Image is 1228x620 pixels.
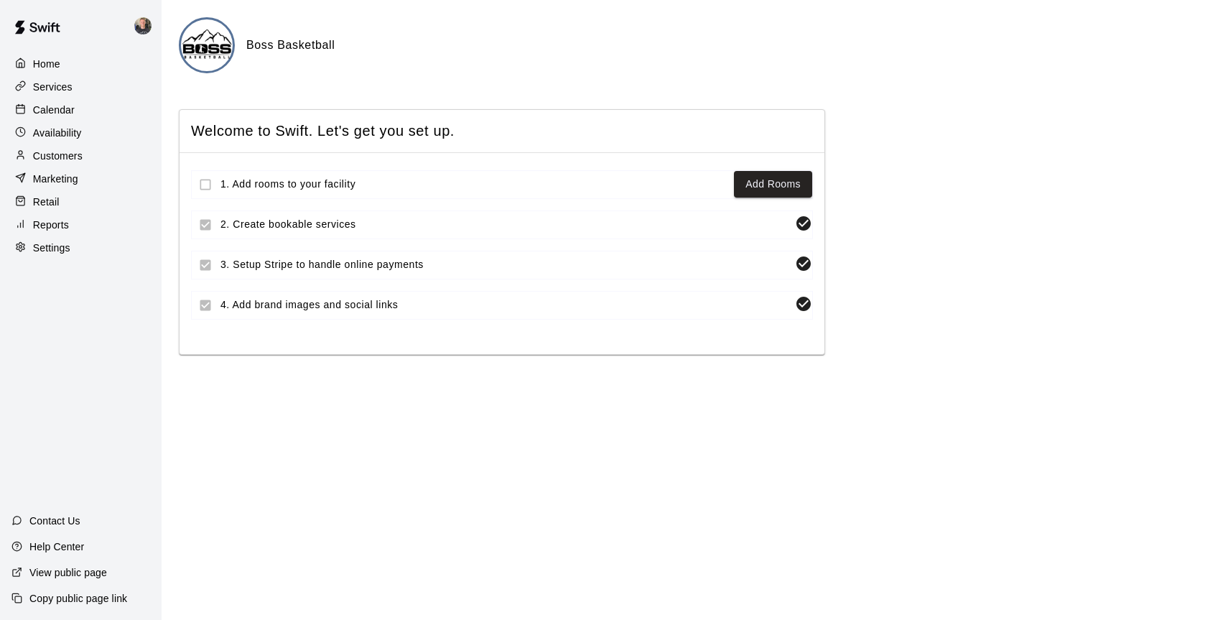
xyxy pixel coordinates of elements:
[11,76,150,98] a: Services
[11,214,150,236] a: Reports
[11,53,150,75] a: Home
[11,145,150,167] a: Customers
[246,36,335,55] h6: Boss Basketball
[33,241,70,255] p: Settings
[33,172,78,186] p: Marketing
[220,257,789,272] span: 3. Setup Stripe to handle online payments
[33,218,69,232] p: Reports
[734,171,812,198] button: Add Rooms
[29,540,84,554] p: Help Center
[11,191,150,213] a: Retail
[220,217,789,232] span: 2. Create bookable services
[33,149,83,163] p: Customers
[11,237,150,259] a: Settings
[191,121,813,141] span: Welcome to Swift. Let's get you set up.
[29,514,80,528] p: Contact Us
[134,17,152,34] img: Logan Garvin
[29,565,107,580] p: View public page
[181,19,235,73] img: Boss Basketball logo
[33,126,82,140] p: Availability
[220,177,728,192] span: 1. Add rooms to your facility
[11,122,150,144] a: Availability
[29,591,127,606] p: Copy public page link
[11,99,150,121] a: Calendar
[33,103,75,117] p: Calendar
[33,57,60,71] p: Home
[33,80,73,94] p: Services
[131,11,162,40] div: Logan Garvin
[11,168,150,190] a: Marketing
[220,297,789,313] span: 4. Add brand images and social links
[33,195,60,209] p: Retail
[745,175,801,193] a: Add Rooms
